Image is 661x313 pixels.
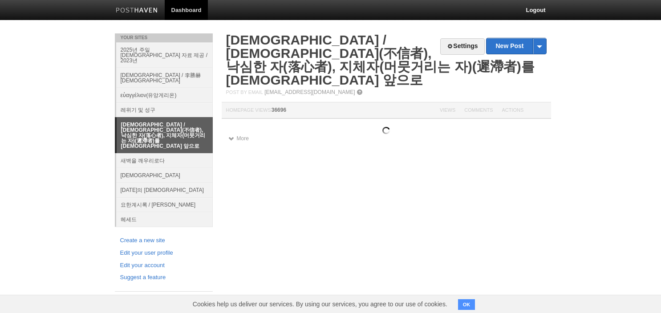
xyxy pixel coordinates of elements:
[435,102,460,119] th: Views
[116,42,213,68] a: 2025년 주일 [DEMOGRAPHIC_DATA] 자료 제공 / 2023년
[117,118,213,153] a: [DEMOGRAPHIC_DATA] / [DEMOGRAPHIC_DATA](不信者), 낙심한 자(落心者), 지체자(머뭇거리는 자)(遲滯者)를 [DEMOGRAPHIC_DATA] 앞으로
[116,168,213,183] a: [DEMOGRAPHIC_DATA]
[440,38,484,55] a: Settings
[226,33,535,87] a: [DEMOGRAPHIC_DATA] / [DEMOGRAPHIC_DATA](不信者), 낙심한 자(落心者), 지체자(머뭇거리는 자)(遲滯者)를 [DEMOGRAPHIC_DATA] 앞으로
[487,38,546,54] a: New Post
[116,8,158,14] img: Posthaven-bar
[264,89,355,95] a: [EMAIL_ADDRESS][DOMAIN_NAME]
[116,212,213,227] a: 헤세드
[184,295,456,313] span: Cookies help us deliver our services. By using our services, you agree to our use of cookies.
[116,68,213,88] a: [DEMOGRAPHIC_DATA] / 李勝赫[DEMOGRAPHIC_DATA]
[498,102,551,119] th: Actions
[382,127,390,134] img: loading.gif
[120,273,207,282] a: Suggest a feature
[116,153,213,168] a: 새벽을 깨우리로다
[120,248,207,258] a: Edit your user profile
[458,299,475,310] button: OK
[272,107,286,113] span: 36696
[120,261,207,270] a: Edit your account
[115,33,213,42] li: Your Sites
[460,102,497,119] th: Comments
[116,183,213,197] a: [DATE]의 [DEMOGRAPHIC_DATA]
[120,236,207,245] a: Create a new site
[116,197,213,212] a: 요한계시록 / [PERSON_NAME]
[226,89,263,95] span: Post by Email
[222,102,435,119] th: Homepage Views
[116,102,213,117] a: 레위기 및 성구
[116,88,213,102] a: εὐαγγέλιον(유앙게리온)
[228,135,249,142] a: More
